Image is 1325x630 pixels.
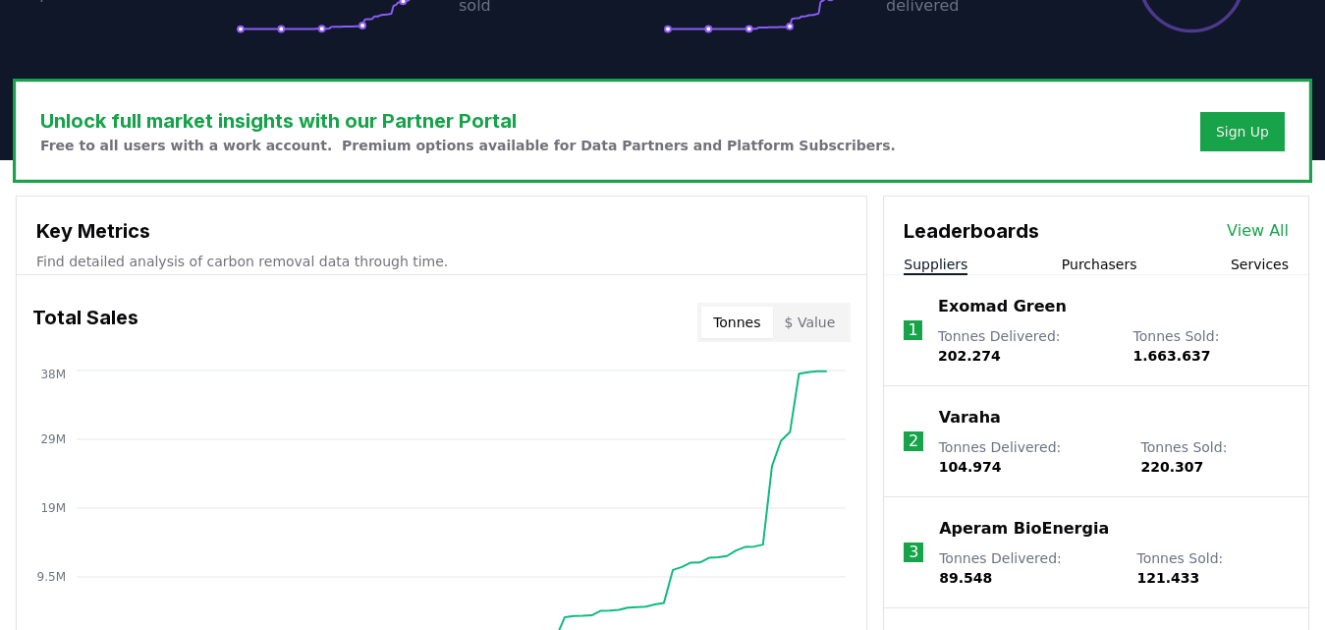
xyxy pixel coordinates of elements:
[939,570,992,586] span: 89.548
[939,437,1122,477] p: Tonnes Delivered :
[36,252,847,271] p: Find detailed analysis of carbon removal data through time.
[32,303,138,342] h3: Total Sales
[40,106,896,136] h3: Unlock full market insights with our Partner Portal
[909,318,918,342] p: 1
[909,430,918,453] p: 2
[939,517,1109,541] a: Aperam BioEnergia
[1133,348,1211,364] span: 1.663.637
[40,368,66,381] tspan: 38M
[1136,570,1199,586] span: 121.433
[938,348,1001,364] span: 202.274
[40,136,896,155] p: Free to all users with a work account. Premium options available for Data Partners and Platform S...
[939,406,1001,430] a: Varaha
[1136,548,1289,588] p: Tonnes Sold :
[938,326,1114,366] p: Tonnes Delivered :
[37,570,66,584] tspan: 9.5M
[1062,255,1137,274] button: Purchasers
[1216,122,1269,142] a: Sign Up
[701,307,772,338] button: Tonnes
[1231,255,1289,274] button: Services
[1133,326,1289,366] p: Tonnes Sold :
[36,216,847,246] h3: Key Metrics
[1141,437,1289,477] p: Tonnes Sold :
[40,432,66,446] tspan: 29M
[40,501,66,515] tspan: 19M
[773,307,848,338] button: $ Value
[904,216,1039,246] h3: Leaderboards
[1227,219,1289,243] a: View All
[939,548,1117,588] p: Tonnes Delivered :
[909,541,918,564] p: 3
[1200,112,1285,151] button: Sign Up
[939,459,1002,475] span: 104.974
[938,295,1067,318] a: Exomad Green
[904,255,967,274] button: Suppliers
[1141,459,1204,475] span: 220.307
